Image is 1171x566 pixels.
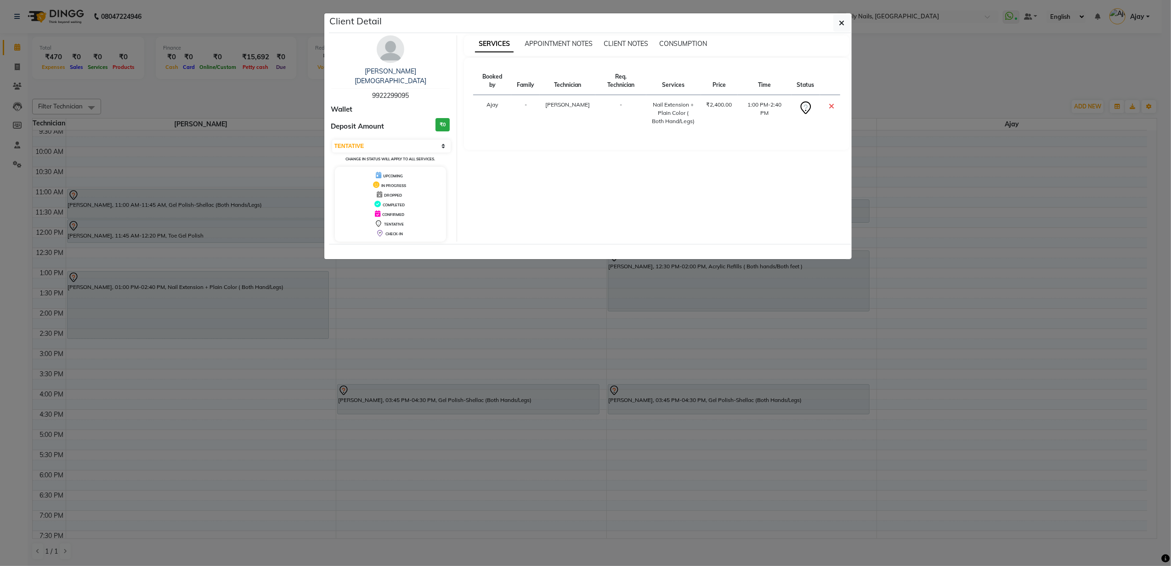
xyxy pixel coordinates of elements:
[355,67,426,85] a: [PERSON_NAME][DEMOGRAPHIC_DATA]
[540,67,595,95] th: Technician
[738,95,792,131] td: 1:00 PM-2:40 PM
[383,174,403,178] span: UPCOMING
[707,101,732,109] div: ₹2,400.00
[345,157,435,161] small: Change in status will apply to all services.
[525,40,593,48] span: APPOINTMENT NOTES
[382,212,404,217] span: CONFIRMED
[384,222,404,226] span: TENTATIVE
[738,67,792,95] th: Time
[372,91,409,100] span: 9922299095
[385,232,403,236] span: CHECK-IN
[511,95,540,131] td: -
[331,121,385,132] span: Deposit Amount
[659,40,707,48] span: CONSUMPTION
[473,67,511,95] th: Booked by
[331,104,353,115] span: Wallet
[604,40,648,48] span: CLIENT NOTES
[511,67,540,95] th: Family
[475,36,514,52] span: SERVICES
[545,101,590,108] span: [PERSON_NAME]
[383,203,405,207] span: COMPLETED
[384,193,402,198] span: DROPPED
[595,95,646,131] td: -
[377,35,404,63] img: avatar
[330,14,382,28] h5: Client Detail
[792,67,820,95] th: Status
[701,67,738,95] th: Price
[646,67,701,95] th: Services
[652,101,696,125] div: Nail Extension + Plain Color ( Both Hand/Legs)
[595,67,646,95] th: Req. Technician
[381,183,406,188] span: IN PROGRESS
[473,95,511,131] td: Ajay
[436,118,450,131] h3: ₹0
